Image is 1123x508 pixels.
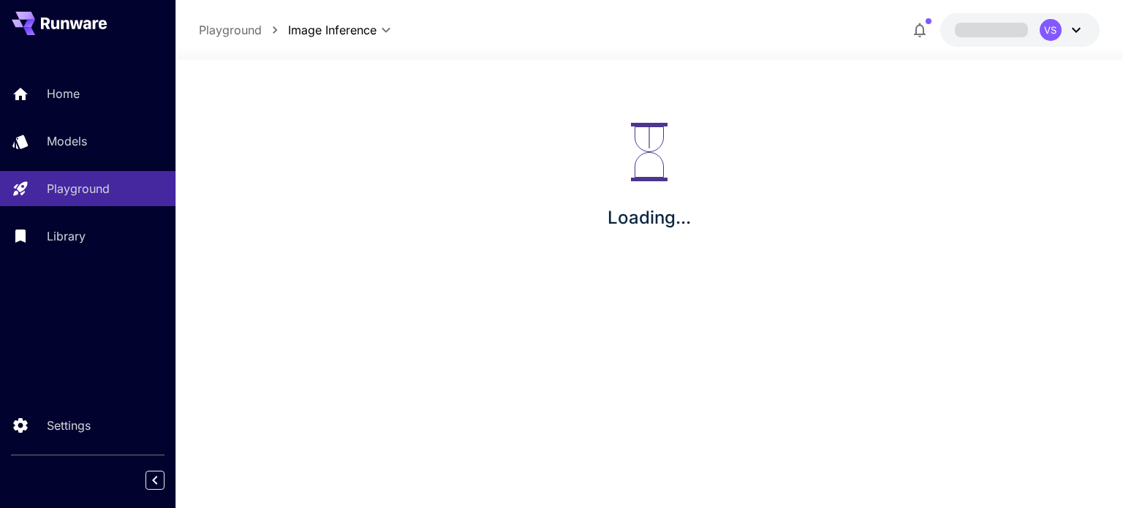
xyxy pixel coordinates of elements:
p: Home [47,85,80,102]
button: VS [940,13,1100,47]
button: Collapse sidebar [145,471,165,490]
div: VS [1040,19,1062,41]
p: Loading... [608,205,691,231]
nav: breadcrumb [199,21,288,39]
p: Settings [47,417,91,434]
a: Playground [199,21,262,39]
p: Playground [47,180,110,197]
p: Models [47,132,87,150]
div: Collapse sidebar [156,467,175,493]
p: Library [47,227,86,245]
span: Image Inference [288,21,377,39]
